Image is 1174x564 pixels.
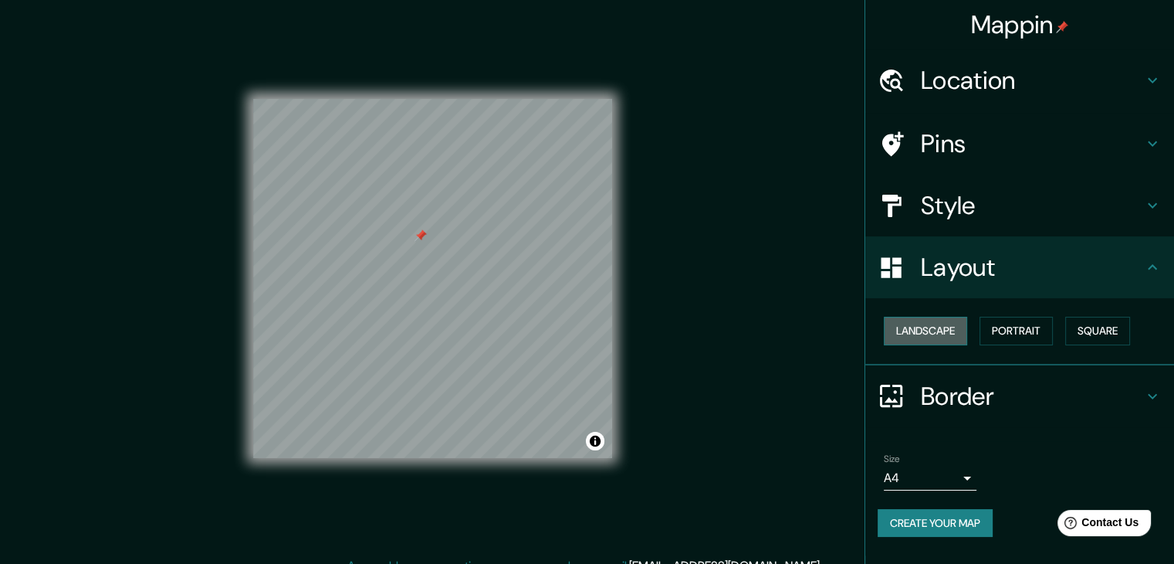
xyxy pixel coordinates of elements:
div: Border [865,365,1174,427]
button: Square [1065,317,1130,345]
div: Layout [865,236,1174,298]
button: Landscape [884,317,967,345]
img: pin-icon.png [1056,21,1068,33]
canvas: Map [253,99,612,458]
h4: Layout [921,252,1143,283]
div: Location [865,49,1174,111]
button: Portrait [979,317,1053,345]
h4: Location [921,65,1143,96]
button: Toggle attribution [586,432,604,450]
h4: Style [921,190,1143,221]
h4: Mappin [971,9,1069,40]
div: A4 [884,466,976,491]
div: Pins [865,113,1174,175]
div: Style [865,175,1174,236]
iframe: Help widget launcher [1037,504,1157,547]
h4: Pins [921,128,1143,159]
h4: Border [921,381,1143,412]
button: Create your map [878,509,993,538]
label: Size [884,452,900,465]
